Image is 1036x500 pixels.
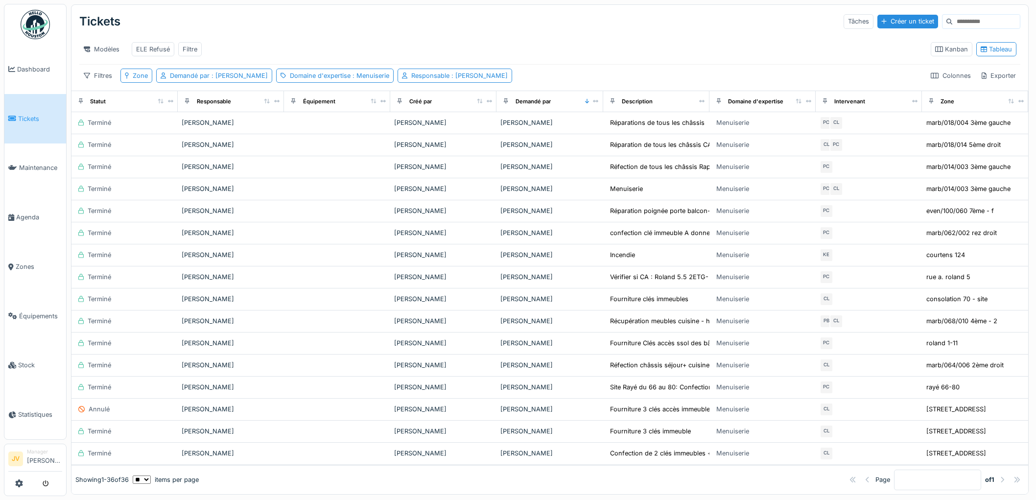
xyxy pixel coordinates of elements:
div: [PERSON_NAME] [394,360,493,370]
div: consolation 70 - site [926,294,988,304]
div: PC [820,381,833,394]
div: Vérifier si CA : Roland 5.5 2ETG- Roland 5.9 ... [610,272,751,282]
div: Showing 1 - 36 of 36 [75,475,129,484]
div: [PERSON_NAME] [182,228,280,238]
div: [PERSON_NAME] [182,405,280,414]
div: [PERSON_NAME] [182,382,280,392]
div: [PERSON_NAME] [182,360,280,370]
div: CL [820,403,833,416]
div: Terminé [88,449,111,458]
div: Domaine d'expertise [290,71,389,80]
div: CL [829,182,843,196]
div: Terminé [88,272,111,282]
div: Tâches [844,14,873,28]
div: Fourniture 3 clés accès immeuble [610,405,710,414]
div: Confection de 2 clés immeubles + accès ssol A d... [610,449,763,458]
div: Statut [90,97,106,106]
span: Agenda [16,213,62,222]
a: Équipements [4,291,66,341]
li: [PERSON_NAME] [27,448,62,469]
div: [PERSON_NAME] [394,294,493,304]
span: Stock [18,360,62,370]
div: [PERSON_NAME] [500,360,599,370]
div: Terminé [88,316,111,326]
div: Terminé [88,118,111,127]
div: KE [820,248,833,262]
div: PC [820,270,833,284]
div: PB [820,314,833,328]
div: [PERSON_NAME] [394,382,493,392]
div: PC [820,226,833,240]
div: marb/062/002 rez droit [926,228,997,238]
div: CL [820,292,833,306]
div: [PERSON_NAME] [182,250,280,260]
div: Tickets [79,9,120,34]
div: Terminé [88,338,111,348]
div: Menuiserie [716,140,749,149]
div: Domaine d'expertise [728,97,783,106]
div: [PERSON_NAME] [500,272,599,282]
span: : [PERSON_NAME] [210,72,268,79]
div: Menuiserie [716,118,749,127]
div: [PERSON_NAME] [394,184,493,193]
div: [PERSON_NAME] [182,140,280,149]
div: Menuiserie [716,382,749,392]
a: Maintenance [4,143,66,193]
strong: of 1 [985,475,994,484]
div: [PERSON_NAME] [500,184,599,193]
div: rue a. roland 5 [926,272,970,282]
a: JV Manager[PERSON_NAME] [8,448,62,472]
div: [PERSON_NAME] [394,427,493,436]
div: [PERSON_NAME] [394,118,493,127]
div: Réfection châssis séjour+ cuisine Tel locatair... [610,360,749,370]
div: Terminé [88,228,111,238]
div: [PERSON_NAME] [182,427,280,436]
div: [PERSON_NAME] [394,228,493,238]
div: CL [820,425,833,438]
div: Fourniture clés immeubles [610,294,688,304]
div: Menuiserie [716,449,749,458]
span: Statistiques [18,410,62,419]
div: [PERSON_NAME] [182,272,280,282]
div: Zone [941,97,954,106]
div: CL [829,116,843,130]
div: [PERSON_NAME] [182,206,280,215]
div: Menuiserie [716,162,749,171]
div: [PERSON_NAME] [500,427,599,436]
div: Terminé [88,140,111,149]
div: [PERSON_NAME] [500,162,599,171]
div: Menuiserie [716,228,749,238]
div: Page [875,475,890,484]
div: [PERSON_NAME] [500,250,599,260]
div: courtens 124 [926,250,965,260]
div: [PERSON_NAME] [182,294,280,304]
a: Zones [4,242,66,291]
a: Dashboard [4,45,66,94]
div: [PERSON_NAME] [394,405,493,414]
div: Responsable [197,97,231,106]
div: [PERSON_NAME] [500,206,599,215]
div: Filtres [79,69,117,83]
div: Terminé [88,162,111,171]
div: Site Rayé du 66 au 80: Confection clés accès im... [610,382,760,392]
div: marb/018/004 3ème gauche [926,118,1011,127]
div: [PERSON_NAME] [182,316,280,326]
div: [PERSON_NAME] [500,118,599,127]
div: PC [820,160,833,174]
div: [PERSON_NAME] [500,294,599,304]
a: Statistiques [4,390,66,439]
span: Maintenance [19,163,62,172]
a: Tickets [4,94,66,143]
div: [PERSON_NAME] [500,382,599,392]
a: Agenda [4,192,66,242]
div: Réfection de tous les châssis Rapport situation... [610,162,756,171]
div: marb/064/006 2ème droit [926,360,1004,370]
div: [STREET_ADDRESS] [926,427,986,436]
div: Menuiserie [716,250,749,260]
div: Demandé par [516,97,551,106]
div: CL [820,138,833,152]
div: Colonnes [926,69,975,83]
span: Zones [16,262,62,271]
div: Demandé par [170,71,268,80]
div: CL [820,447,833,460]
